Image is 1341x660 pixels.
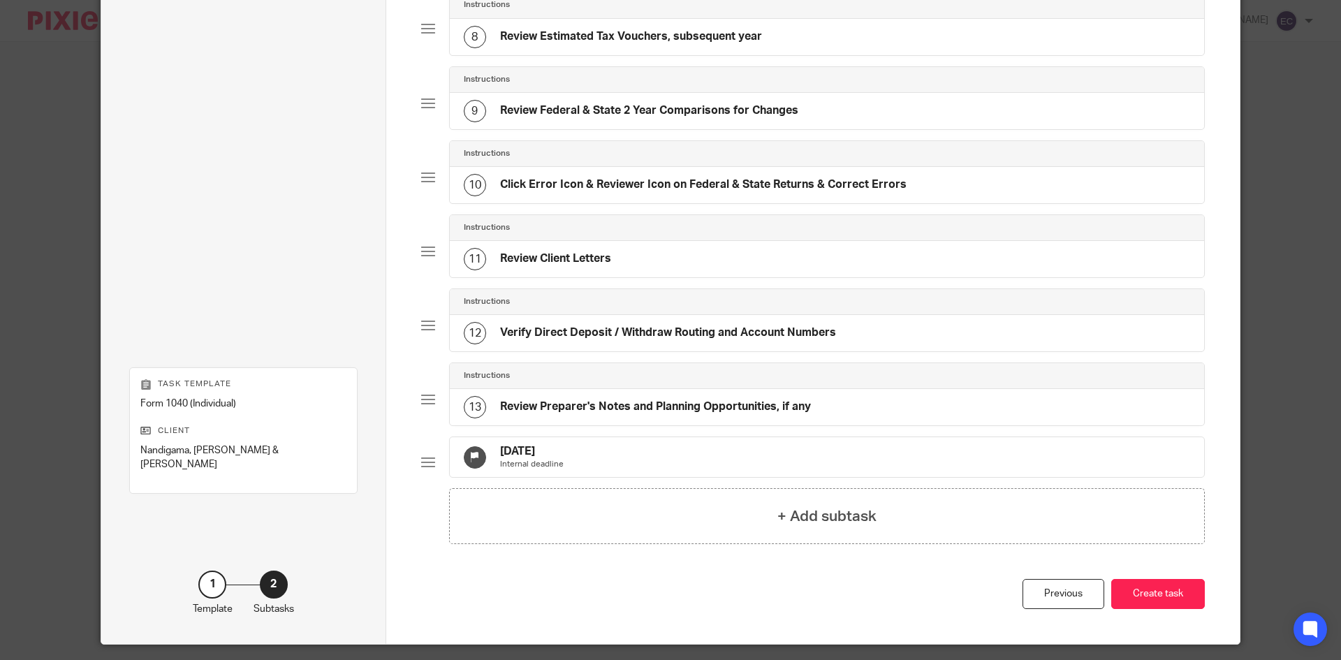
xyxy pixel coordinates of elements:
h4: Review Estimated Tax Vouchers, subsequent year [500,29,762,44]
h4: Review Preparer's Notes and Planning Opportunities, if any [500,399,811,414]
p: Nandigama, [PERSON_NAME] & [PERSON_NAME] [140,443,346,472]
h4: Instructions [464,296,510,307]
h4: Verify Direct Deposit / Withdraw Routing and Account Numbers [500,325,836,340]
h4: Instructions [464,148,510,159]
h4: Instructions [464,74,510,85]
h4: Review Client Letters [500,251,611,266]
p: Form 1040 (Individual) [140,397,346,411]
p: Internal deadline [500,459,564,470]
h4: + Add subtask [777,506,877,527]
div: 9 [464,100,486,122]
p: Subtasks [254,602,294,616]
div: 12 [464,322,486,344]
button: Create task [1111,579,1205,609]
p: Client [140,425,346,437]
h4: Instructions [464,222,510,233]
div: 2 [260,571,288,599]
h4: Instructions [464,370,510,381]
div: Previous [1023,579,1104,609]
div: 11 [464,248,486,270]
h4: [DATE] [500,444,564,459]
h4: Click Error Icon & Reviewer Icon on Federal & State Returns & Correct Errors [500,177,907,192]
p: Template [193,602,233,616]
h4: Review Federal & State 2 Year Comparisons for Changes [500,103,798,118]
div: 10 [464,174,486,196]
div: 13 [464,396,486,418]
p: Task template [140,379,346,390]
div: 8 [464,26,486,48]
div: 1 [198,571,226,599]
